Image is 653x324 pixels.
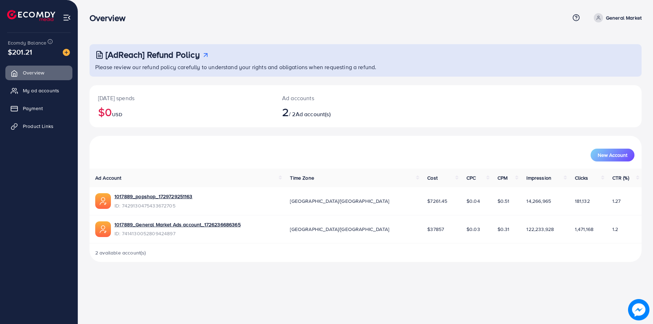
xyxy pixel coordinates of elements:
a: Overview [5,66,72,80]
p: Ad accounts [282,94,403,102]
span: $0.51 [498,197,510,205]
span: $7261.45 [427,197,447,205]
a: General Market [591,13,642,22]
img: ic-ads-acc.e4c84228.svg [95,193,111,209]
span: Impression [526,174,551,181]
a: Product Links [5,119,72,133]
span: Clicks [575,174,588,181]
span: $0.04 [466,197,480,205]
h3: Overview [90,13,131,23]
p: Please review our refund policy carefully to understand your rights and obligations when requesti... [95,63,637,71]
span: 2 available account(s) [95,249,146,256]
span: CPC [466,174,476,181]
a: 1017889_popshop_1729729251163 [114,193,193,200]
span: Ad account(s) [296,110,331,118]
span: ID: 7429130475433672705 [114,202,193,209]
p: [DATE] spends [98,94,265,102]
span: [GEOGRAPHIC_DATA]/[GEOGRAPHIC_DATA] [290,226,389,233]
span: [GEOGRAPHIC_DATA]/[GEOGRAPHIC_DATA] [290,197,389,205]
a: Payment [5,101,72,115]
span: 1.27 [612,197,621,205]
span: Product Links [23,123,53,130]
span: 2 [282,104,289,120]
span: 1.2 [612,226,618,233]
span: 1,471,168 [575,226,593,233]
img: image [63,49,70,56]
span: Ad Account [95,174,122,181]
span: CTR (%) [612,174,629,181]
h2: $0 [98,105,265,119]
p: General Market [606,14,642,22]
span: 14,266,965 [526,197,551,205]
span: Ecomdy Balance [8,39,46,46]
span: Cost [427,174,438,181]
span: $201.21 [8,47,32,57]
a: 1017889_General Market Ads account_1726236686365 [114,221,241,228]
span: Time Zone [290,174,314,181]
h2: / 2 [282,105,403,119]
h3: [AdReach] Refund Policy [106,50,200,60]
span: $0.31 [498,226,510,233]
img: ic-ads-acc.e4c84228.svg [95,221,111,237]
span: ID: 7414130052809424897 [114,230,241,237]
span: 181,132 [575,197,590,205]
span: USD [112,111,122,118]
img: logo [7,10,55,21]
span: Overview [23,69,44,76]
button: New Account [591,149,634,161]
span: $0.03 [466,226,480,233]
img: menu [63,14,71,22]
span: My ad accounts [23,87,59,94]
img: image [628,299,649,320]
span: New Account [598,153,627,158]
span: Payment [23,105,43,112]
span: $37857 [427,226,444,233]
span: CPM [498,174,507,181]
a: My ad accounts [5,83,72,98]
span: 122,233,928 [526,226,554,233]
